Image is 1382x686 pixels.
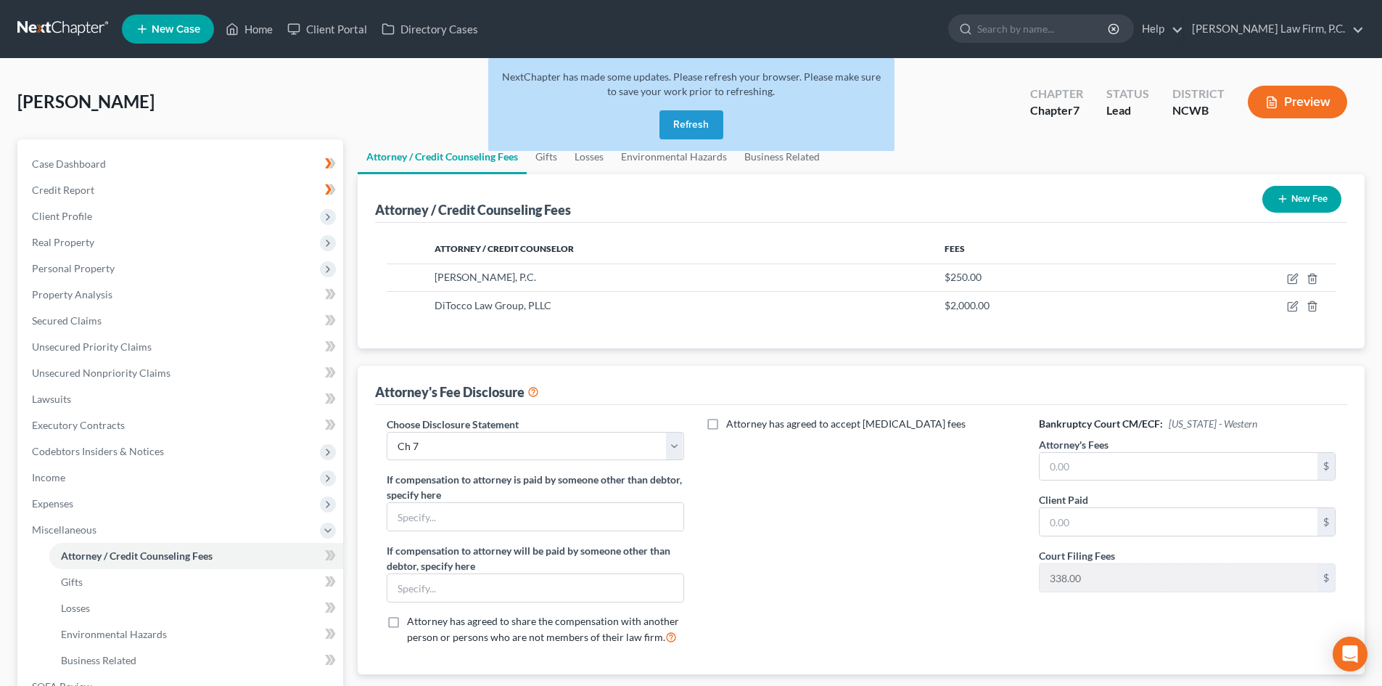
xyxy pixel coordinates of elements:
[1333,637,1367,671] div: Open Intercom Messenger
[32,367,170,379] span: Unsecured Nonpriority Claims
[20,282,343,308] a: Property Analysis
[502,70,881,97] span: NextChapter has made some updates. Please refresh your browser. Please make sure to save your wor...
[387,574,683,602] input: Specify...
[1073,103,1079,117] span: 7
[435,243,574,254] span: Attorney / Credit Counselor
[20,308,343,334] a: Secured Claims
[32,471,65,483] span: Income
[407,615,679,643] span: Attorney has agreed to share the compensation with another person or persons who are not members ...
[435,299,551,311] span: DiTocco Law Group, PLLC
[387,503,683,531] input: Specify...
[20,412,343,438] a: Executory Contracts
[32,262,115,274] span: Personal Property
[32,497,73,510] span: Expenses
[358,139,527,174] a: Attorney / Credit Counseling Fees
[387,472,683,502] label: If compensation to attorney is paid by someone other than debtor, specify here
[61,654,136,666] span: Business Related
[20,151,343,177] a: Case Dashboard
[32,158,106,170] span: Case Dashboard
[49,569,343,595] a: Gifts
[280,16,374,42] a: Client Portal
[1039,492,1088,507] label: Client Paid
[659,110,723,139] button: Refresh
[726,417,966,430] span: Attorney has agreed to accept [MEDICAL_DATA] fees
[218,16,280,42] a: Home
[61,628,167,640] span: Environmental Hazards
[20,386,343,412] a: Lawsuits
[61,550,213,562] span: Attorney / Credit Counseling Fees
[49,621,343,648] a: Environmental Hazards
[1248,86,1347,118] button: Preview
[1040,508,1317,536] input: 0.00
[32,184,94,196] span: Credit Report
[20,360,343,386] a: Unsecured Nonpriority Claims
[32,393,71,405] span: Lawsuits
[1030,86,1083,102] div: Chapter
[375,201,571,219] div: Attorney / Credit Counseling Fees
[61,602,90,614] span: Losses
[32,445,164,457] span: Codebtors Insiders & Notices
[1030,102,1083,119] div: Chapter
[1172,102,1225,119] div: NCWB
[1106,102,1149,119] div: Lead
[17,91,155,112] span: [PERSON_NAME]
[1106,86,1149,102] div: Status
[20,334,343,360] a: Unsecured Priority Claims
[1039,548,1115,563] label: Court Filing Fees
[1039,437,1109,452] label: Attorney's Fees
[977,15,1110,42] input: Search by name...
[945,243,965,254] span: Fees
[375,383,539,401] div: Attorney's Fee Disclosure
[152,24,200,35] span: New Case
[32,210,92,222] span: Client Profile
[49,543,343,569] a: Attorney / Credit Counseling Fees
[20,177,343,203] a: Credit Report
[1172,86,1225,102] div: District
[945,299,990,311] span: $2,000.00
[387,417,519,432] label: Choose Disclosure Statement
[32,314,102,327] span: Secured Claims
[435,271,536,283] span: [PERSON_NAME], P.C.
[1169,417,1257,430] span: [US_STATE] - Western
[32,523,96,536] span: Miscellaneous
[49,648,343,674] a: Business Related
[1317,508,1335,536] div: $
[32,288,112,301] span: Property Analysis
[1262,186,1341,213] button: New Fee
[32,236,94,248] span: Real Property
[1040,453,1317,481] input: 0.00
[1039,417,1336,431] h6: Bankruptcy Court CM/ECF:
[387,543,683,573] label: If compensation to attorney will be paid by someone other than debtor, specify here
[374,16,485,42] a: Directory Cases
[61,576,83,588] span: Gifts
[1317,564,1335,592] div: $
[1317,453,1335,481] div: $
[49,595,343,621] a: Losses
[1040,564,1317,592] input: 0.00
[32,419,125,431] span: Executory Contracts
[1185,16,1364,42] a: [PERSON_NAME] Law Firm, P.C.
[945,271,982,283] span: $250.00
[32,340,152,353] span: Unsecured Priority Claims
[1135,16,1183,42] a: Help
